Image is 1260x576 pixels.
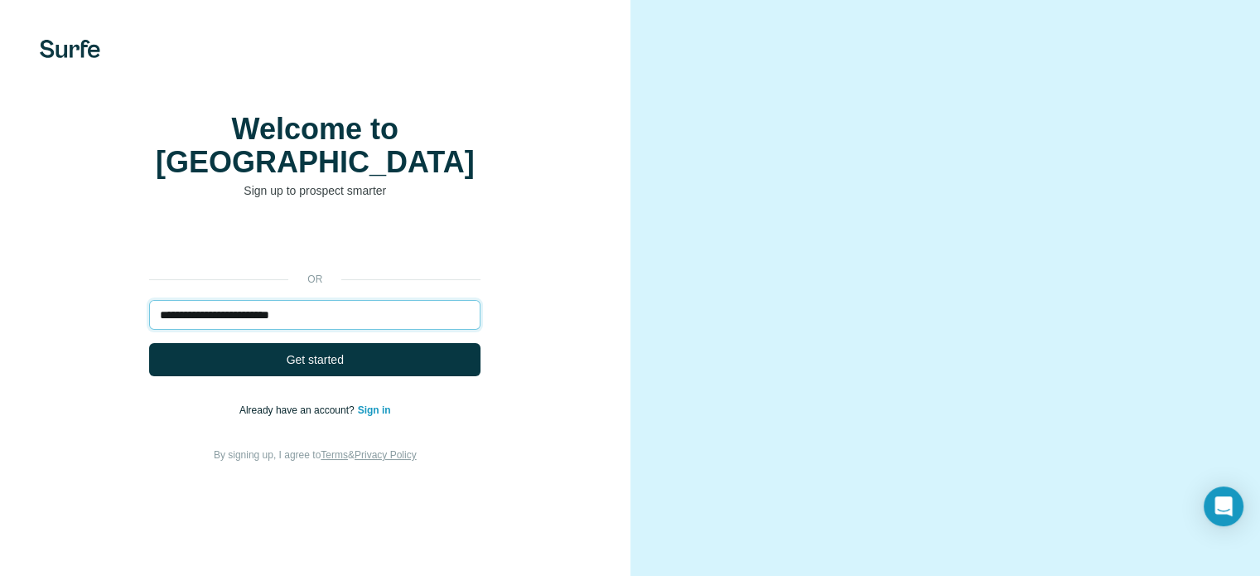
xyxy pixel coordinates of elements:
[1204,486,1243,526] div: Open Intercom Messenger
[355,449,417,461] a: Privacy Policy
[149,113,480,179] h1: Welcome to [GEOGRAPHIC_DATA]
[149,343,480,376] button: Get started
[321,449,348,461] a: Terms
[149,182,480,199] p: Sign up to prospect smarter
[358,404,391,416] a: Sign in
[287,351,344,368] span: Get started
[239,404,358,416] span: Already have an account?
[141,224,489,260] iframe: Sign in with Google Button
[214,449,417,461] span: By signing up, I agree to &
[288,272,341,287] p: or
[40,40,100,58] img: Surfe's logo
